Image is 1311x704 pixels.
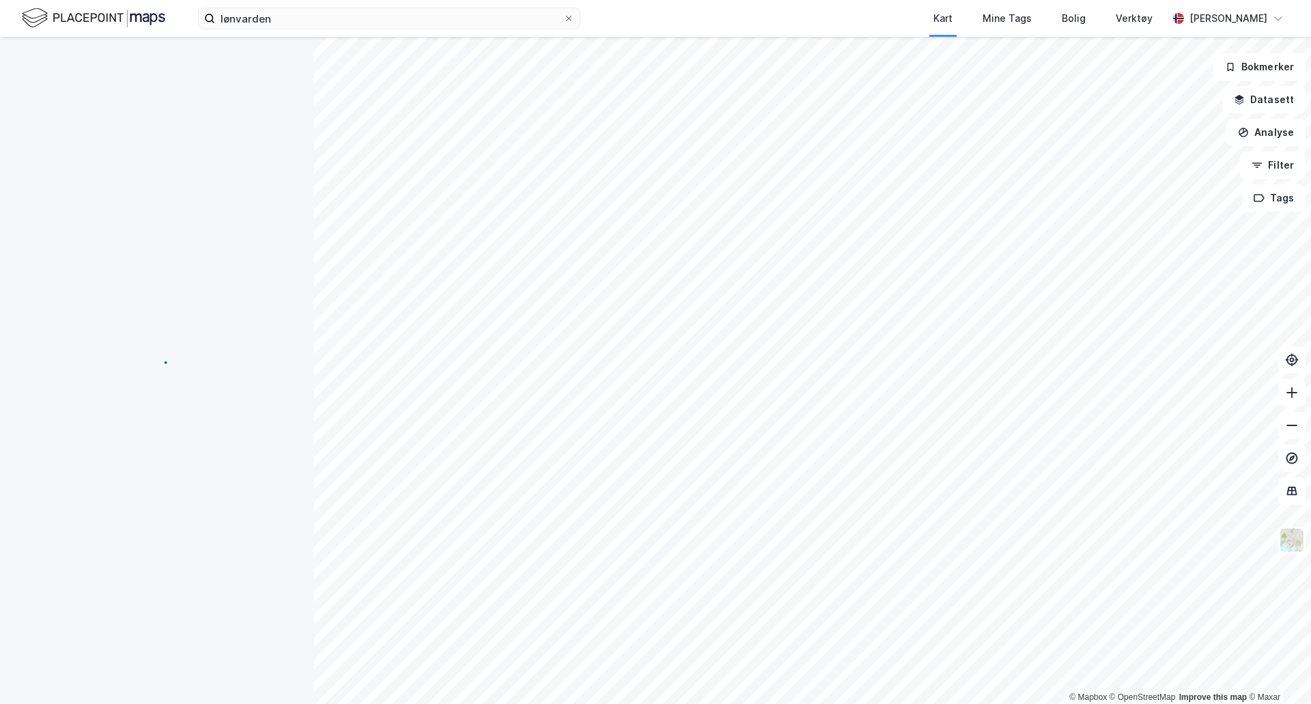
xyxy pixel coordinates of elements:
[1213,53,1306,81] button: Bokmerker
[1110,692,1176,702] a: OpenStreetMap
[1062,10,1086,27] div: Bolig
[1069,692,1107,702] a: Mapbox
[1189,10,1267,27] div: [PERSON_NAME]
[1226,119,1306,146] button: Analyse
[1242,184,1306,212] button: Tags
[146,352,168,374] img: spinner.a6d8c91a73a9ac5275cf975e30b51cfb.svg
[215,8,563,29] input: Søk på adresse, matrikkel, gårdeiere, leietakere eller personer
[1240,152,1306,179] button: Filter
[1116,10,1153,27] div: Verktøy
[983,10,1032,27] div: Mine Tags
[1279,527,1305,553] img: Z
[22,6,165,30] img: logo.f888ab2527a4732fd821a326f86c7f29.svg
[1243,638,1311,704] div: Kontrollprogram for chat
[933,10,953,27] div: Kart
[1179,692,1247,702] a: Improve this map
[1222,86,1306,113] button: Datasett
[1243,638,1311,704] iframe: Chat Widget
